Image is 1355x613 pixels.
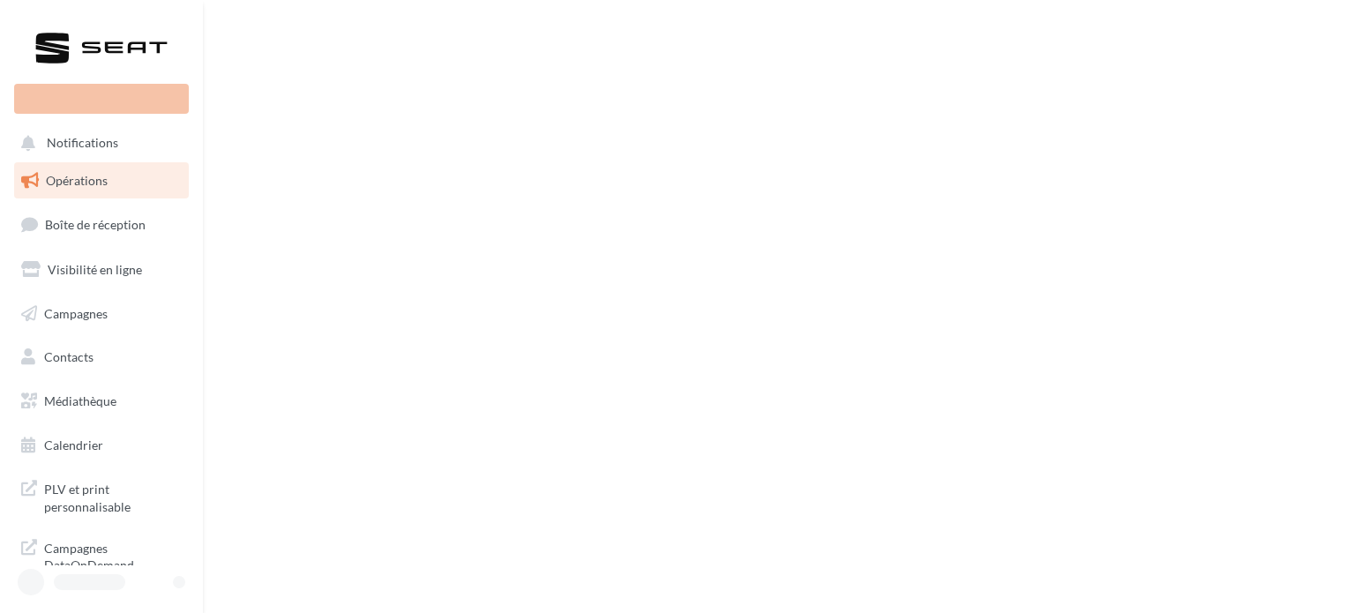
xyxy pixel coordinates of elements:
span: Visibilité en ligne [48,262,142,277]
span: Boîte de réception [45,217,146,232]
a: Visibilité en ligne [11,251,192,288]
a: Boîte de réception [11,206,192,243]
span: Campagnes [44,305,108,320]
span: Contacts [44,349,94,364]
span: Campagnes DataOnDemand [44,536,182,574]
a: PLV et print personnalisable [11,470,192,522]
a: Campagnes [11,295,192,333]
span: PLV et print personnalisable [44,477,182,515]
div: Nouvelle campagne [14,84,189,114]
a: Calendrier [11,427,192,464]
a: Campagnes DataOnDemand [11,529,192,581]
span: Opérations [46,173,108,188]
a: Opérations [11,162,192,199]
span: Calendrier [44,437,103,452]
a: Contacts [11,339,192,376]
span: Notifications [47,136,118,151]
a: Médiathèque [11,383,192,420]
span: Médiathèque [44,393,116,408]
